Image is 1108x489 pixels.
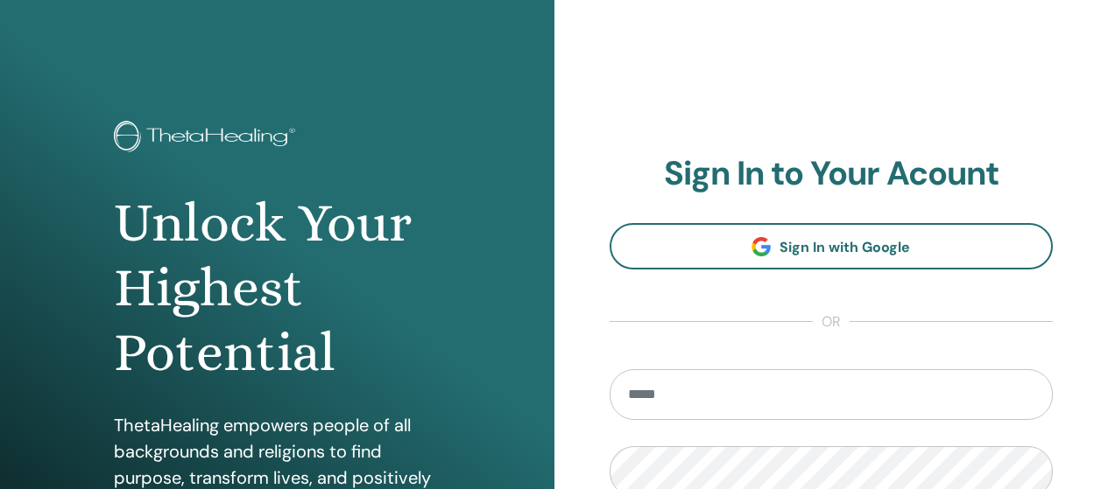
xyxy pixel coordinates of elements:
a: Sign In with Google [610,223,1054,269]
span: or [813,311,850,332]
h2: Sign In to Your Acount [610,154,1054,194]
span: Sign In with Google [780,238,910,256]
h1: Unlock Your Highest Potential [114,191,440,386]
